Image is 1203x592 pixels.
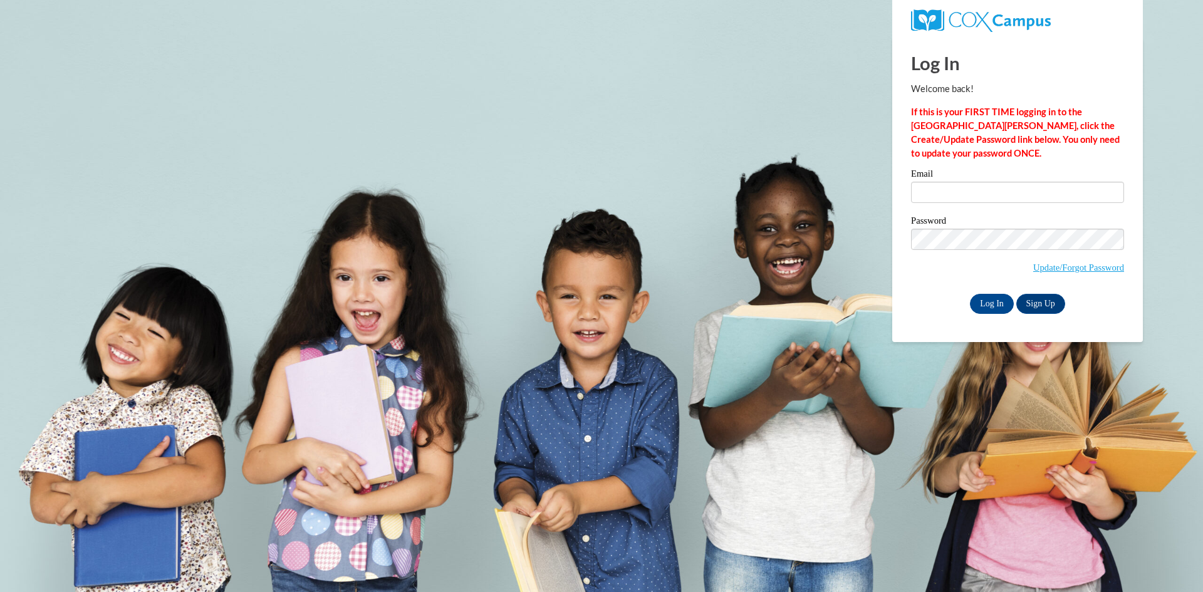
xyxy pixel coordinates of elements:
[1016,294,1065,314] a: Sign Up
[911,169,1124,182] label: Email
[911,82,1124,96] p: Welcome back!
[1033,262,1124,273] a: Update/Forgot Password
[970,294,1014,314] input: Log In
[911,216,1124,229] label: Password
[911,50,1124,76] h1: Log In
[911,106,1120,158] strong: If this is your FIRST TIME logging in to the [GEOGRAPHIC_DATA][PERSON_NAME], click the Create/Upd...
[911,14,1051,25] a: COX Campus
[911,9,1051,32] img: COX Campus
